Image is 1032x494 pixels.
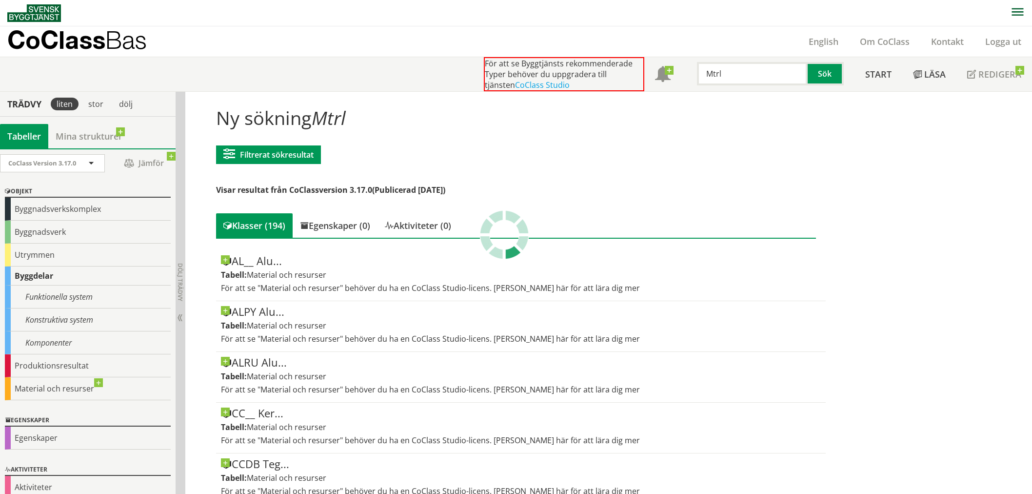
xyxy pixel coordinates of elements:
[221,306,820,318] div: ALPY Alu...
[247,371,326,382] span: Material och resurser
[216,107,815,128] h1: Ny sökning
[216,352,825,403] article: Gå till informationssidan för CoClass Studio
[216,213,293,238] div: Klasser (194)
[920,36,974,47] a: Kontakt
[5,415,171,427] div: Egenskaper
[924,68,946,80] span: Läsa
[221,384,640,395] span: För att se "Material och resurser" behöver du ha en CoClass Studio-licens. [PERSON_NAME] här för ...
[480,210,529,259] img: Laddar
[221,422,247,432] label: Tabell:
[5,354,171,377] div: Produktionsresultat
[221,283,640,293] span: För att se "Material och resurser" behöver du ha en CoClass Studio-licens. [PERSON_NAME] här för ...
[221,333,640,344] span: För att se "Material och resurser" behöver du ha en CoClass Studio-licens. [PERSON_NAME] här för ...
[5,309,171,331] div: Konstruktiva system
[5,286,171,309] div: Funktionella system
[974,36,1032,47] a: Logga ut
[854,57,902,91] a: Start
[697,62,808,85] input: Sök
[221,473,247,483] label: Tabell:
[221,357,820,369] div: ALRU Alu...
[515,80,570,90] a: CoClass Studio
[48,124,130,148] a: Mina strukturer
[247,320,326,331] span: Material och resurser
[221,435,640,446] span: För att se "Material och resurser" behöver du ha en CoClass Studio-licens. [PERSON_NAME] här för ...
[7,26,168,57] a: CoClassBas
[105,25,147,54] span: Bas
[2,99,47,109] div: Trädvy
[372,185,445,195] span: (Publicerad [DATE])
[247,269,326,280] span: Material och resurser
[221,320,247,331] label: Tabell:
[5,198,171,221] div: Byggnadsverkskomplex
[956,57,1032,91] a: Redigera
[865,68,892,80] span: Start
[484,57,644,91] div: För att se Byggtjänsts rekommenderade Typer behöver du uppgradera till tjänsten
[5,221,171,244] div: Byggnadsverk
[5,377,171,400] div: Material och resurser
[808,62,844,85] button: Sök
[293,213,377,238] div: Egenskaper (0)
[216,403,825,453] article: Gå till informationssidan för CoClass Studio
[115,155,173,172] span: Jämför
[216,145,321,164] button: Filtrerat sökresultat
[978,68,1021,80] span: Redigera
[7,4,61,22] img: Svensk Byggtjänst
[849,36,920,47] a: Om CoClass
[216,185,372,195] span: Visar resultat från CoClassversion 3.17.0
[221,255,820,267] div: AL__ Alu...
[247,473,326,483] span: Material och resurser
[221,269,247,280] label: Tabell:
[221,408,820,419] div: CC__ Ker...
[5,331,171,354] div: Komponenter
[176,263,184,301] span: Dölj trädvy
[51,98,79,110] div: liten
[377,213,458,238] div: Aktiviteter (0)
[113,98,139,110] div: dölj
[5,427,171,450] div: Egenskaper
[5,244,171,267] div: Utrymmen
[5,464,171,476] div: Aktiviteter
[82,98,109,110] div: stor
[8,159,76,167] span: CoClass Version 3.17.0
[216,301,825,352] article: Gå till informationssidan för CoClass Studio
[216,250,825,301] article: Gå till informationssidan för CoClass Studio
[5,267,171,286] div: Byggdelar
[221,458,820,470] div: CCDB Teg...
[247,422,326,432] span: Material och resurser
[902,57,956,91] a: Läsa
[655,67,671,83] span: Notifikationer
[7,34,147,45] p: CoClass
[798,36,849,47] a: English
[312,105,346,130] span: Mtrl
[5,186,171,198] div: Objekt
[221,371,247,382] label: Tabell:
